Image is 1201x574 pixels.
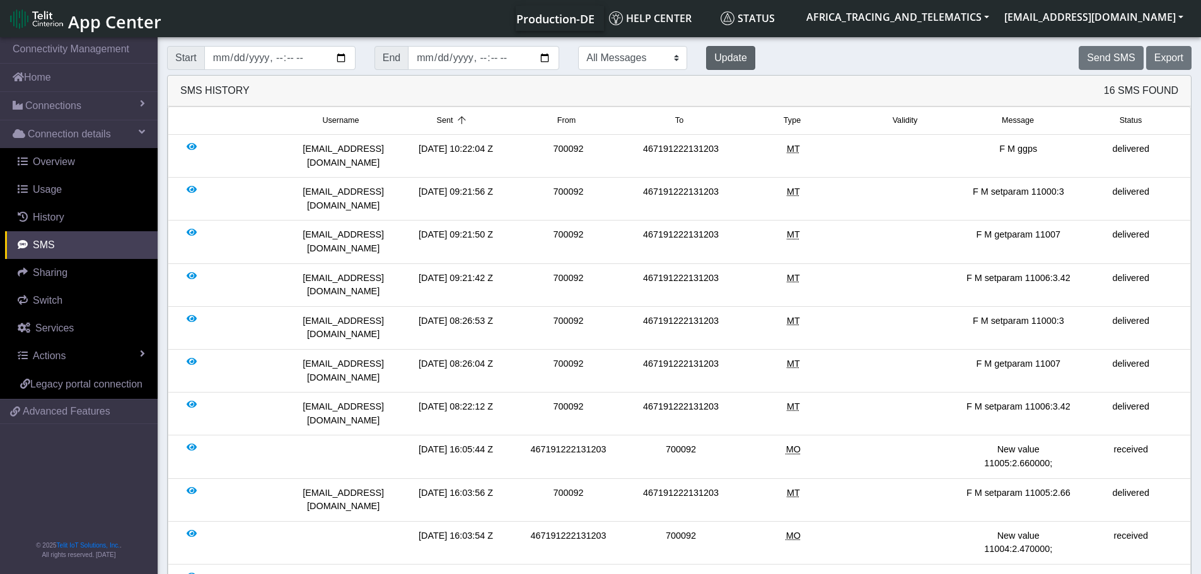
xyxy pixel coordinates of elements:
span: Mobile Terminated [787,144,800,154]
div: [EMAIL_ADDRESS][DOMAIN_NAME] [287,400,399,427]
div: [DATE] 09:21:56 Z [400,185,512,212]
div: 700092 [512,400,624,427]
span: Sent [437,115,453,127]
div: 700092 [512,142,624,169]
a: Help center [604,6,716,31]
div: [DATE] 08:26:53 Z [400,314,512,342]
a: SMS [5,231,158,259]
div: F M setparam 11006:3.42 [962,272,1074,299]
span: Mobile Terminated [787,229,800,239]
a: Sharing [5,259,158,287]
a: Overview [5,148,158,176]
span: Status [1120,115,1142,127]
div: [EMAIL_ADDRESS][DOMAIN_NAME] [287,228,399,255]
span: Advanced Features [23,404,110,419]
div: 467191222131203 [512,443,624,470]
div: [DATE] 08:26:04 Z [400,357,512,384]
div: 467191222131203 [625,314,737,342]
img: status.svg [721,11,734,25]
span: Actions [33,350,66,361]
span: App Center [68,10,161,33]
span: Help center [609,11,692,25]
div: delivered [1075,486,1187,514]
span: Mobile Terminated [787,187,800,197]
span: Switch [33,295,62,306]
div: delivered [1075,142,1187,169]
span: Mobile Terminated [787,316,800,326]
span: Production-DE [516,11,595,26]
div: 700092 [512,357,624,384]
button: Send SMS [1079,46,1143,70]
div: [EMAIL_ADDRESS][DOMAIN_NAME] [287,357,399,384]
img: logo-telit-cinterion-gw-new.png [10,9,63,29]
span: Start [167,46,205,70]
span: Usage [33,184,62,195]
div: 467191222131203 [625,185,737,212]
div: 700092 [512,314,624,342]
span: Legacy portal connection [30,379,142,389]
div: [EMAIL_ADDRESS][DOMAIN_NAME] [287,272,399,299]
div: delivered [1075,185,1187,212]
span: Type [784,115,801,127]
div: F M getparam 11007 [962,228,1074,255]
div: 467191222131203 [625,272,737,299]
span: Mobile Originated [786,444,801,454]
div: 700092 [512,185,624,212]
div: [DATE] 08:22:12 Z [400,400,512,427]
span: Connection details [28,127,111,142]
button: Export [1146,46,1192,70]
a: Services [5,314,158,342]
span: Services [35,323,74,333]
a: Telit IoT Solutions, Inc. [57,542,120,549]
span: SMS [33,239,55,250]
span: Overview [33,156,75,167]
span: 16 SMS Found [1104,83,1178,98]
div: 467191222131203 [625,400,737,427]
span: End [374,46,409,70]
div: 467191222131203 [625,486,737,514]
div: New value 11004:2.470000; [962,529,1074,556]
a: Usage [5,176,158,204]
div: [DATE] 10:22:04 Z [400,142,512,169]
span: Validity [893,115,918,127]
div: F M setparam 11006:3.42 [962,400,1074,427]
div: 467191222131203 [625,228,737,255]
div: 700092 [512,228,624,255]
div: received [1075,529,1187,556]
div: 467191222131203 [625,142,737,169]
div: [DATE] 09:21:50 Z [400,228,512,255]
a: Actions [5,342,158,370]
div: [DATE] 09:21:42 Z [400,272,512,299]
div: 700092 [625,443,737,470]
div: [DATE] 16:03:54 Z [400,529,512,556]
div: 700092 [512,486,624,514]
a: Your current platform instance [516,6,594,31]
span: From [557,115,576,127]
div: F M setparam 11000:3 [962,314,1074,342]
div: 700092 [512,272,624,299]
span: Mobile Terminated [787,273,800,283]
span: Status [721,11,775,25]
div: delivered [1075,272,1187,299]
div: delivered [1075,400,1187,427]
div: delivered [1075,228,1187,255]
span: Message [1002,115,1034,127]
div: [DATE] 16:05:44 Z [400,443,512,470]
span: To [675,115,683,127]
span: Username [322,115,359,127]
a: Switch [5,287,158,314]
div: F M setparam 11005:2.66 [962,486,1074,514]
div: [EMAIL_ADDRESS][DOMAIN_NAME] [287,142,399,169]
a: App Center [10,5,160,32]
span: Mobile Terminated [787,359,800,369]
a: Status [716,6,799,31]
div: 700092 [625,529,737,556]
div: New value 11005:2.660000; [962,443,1074,470]
span: Mobile Terminated [787,401,800,411]
span: Mobile Terminated [787,488,800,498]
button: [EMAIL_ADDRESS][DOMAIN_NAME] [997,6,1191,28]
button: Update [706,46,755,70]
a: History [5,204,158,231]
div: [EMAIL_ADDRESS][DOMAIN_NAME] [287,314,399,342]
div: F M getparam 11007 [962,357,1074,384]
